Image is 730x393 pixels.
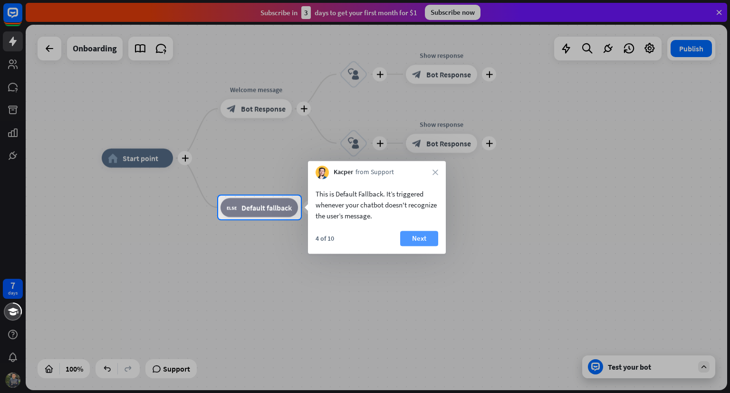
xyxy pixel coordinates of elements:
[241,203,292,212] span: Default fallback
[8,4,36,32] button: Open LiveChat chat widget
[316,234,334,243] div: 4 of 10
[227,203,237,212] i: block_fallback
[400,231,438,246] button: Next
[334,168,353,177] span: Kacper
[432,169,438,175] i: close
[316,188,438,221] div: This is Default Fallback. It’s triggered whenever your chatbot doesn't recognize the user’s message.
[355,168,394,177] span: from Support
